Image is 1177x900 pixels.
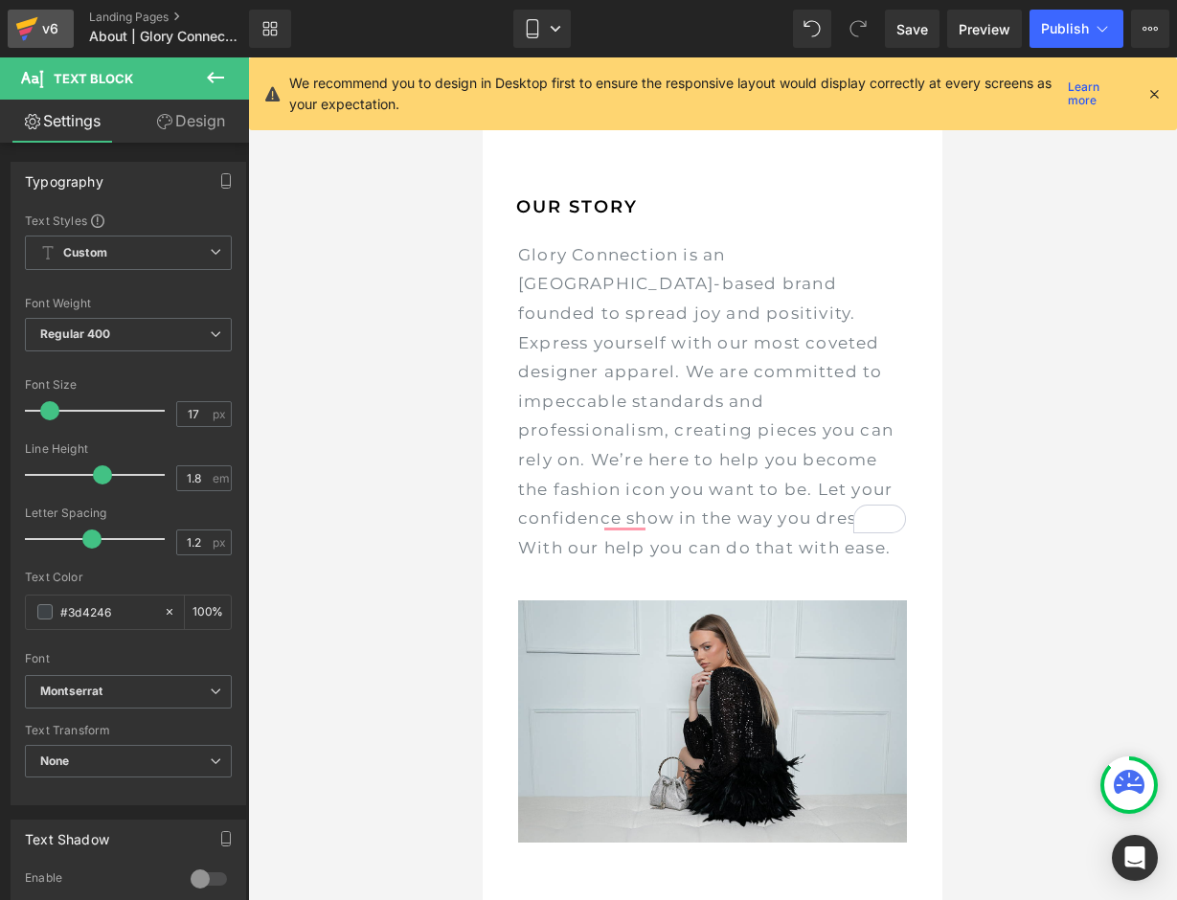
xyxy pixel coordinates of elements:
div: Text Color [25,571,232,584]
div: v6 [38,16,62,41]
b: None [40,754,70,768]
span: Publish [1041,21,1089,36]
span: em [213,472,229,484]
div: Text Styles [25,213,232,228]
a: Landing Pages [89,10,278,25]
div: Text Shadow [25,821,109,847]
span: Preview [959,19,1010,39]
div: Font Size [25,378,232,392]
div: Font Weight [25,297,232,310]
b: Custom [63,245,107,261]
div: Line Height [25,442,232,456]
div: Letter Spacing [25,506,232,520]
span: px [213,408,229,420]
span: Text Block [54,71,133,86]
div: Enable [25,870,171,890]
button: Undo [793,10,831,48]
a: Design [128,100,253,143]
iframe: To enrich screen reader interactions, please activate Accessibility in Grammarly extension settings [483,57,942,900]
a: New Library [249,10,291,48]
a: Learn more [1060,82,1131,105]
div: Typography [25,163,103,190]
div: Font [25,652,232,665]
button: Redo [839,10,877,48]
span: About | Glory Connection [89,29,241,44]
a: v6 [8,10,74,48]
i: Montserrat [40,684,102,700]
div: % [185,596,231,629]
button: Publish [1030,10,1123,48]
div: Open Intercom Messenger [1112,835,1158,881]
input: Color [60,601,154,622]
button: More [1131,10,1169,48]
a: Preview [947,10,1022,48]
p: We recommend you to design in Desktop first to ensure the responsive layout would display correct... [289,73,1060,115]
div: Text Transform [25,724,232,737]
span: px [213,536,229,549]
span: Save [896,19,928,39]
b: Regular 400 [40,326,111,341]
